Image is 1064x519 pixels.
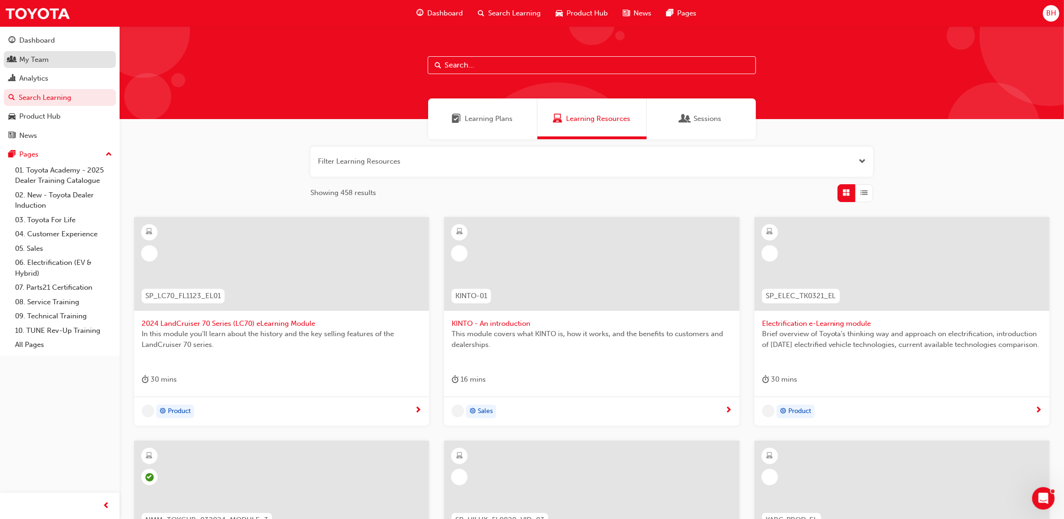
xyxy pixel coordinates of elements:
span: people-icon [8,56,15,64]
span: next-icon [725,406,732,415]
span: 2024 LandCruiser 70 Series (LC70) eLearning Module [142,318,422,329]
span: Brief overview of Toyota’s thinking way and approach on electrification, introduction of [DATE] e... [762,329,1042,350]
a: 07. Parts21 Certification [11,280,116,295]
a: KINTO-01KINTO - An introductionThis module covers what KINTO is, how it works, and the benefits t... [444,217,739,426]
span: Sessions [694,113,722,124]
span: prev-icon [103,500,110,512]
button: DashboardMy TeamAnalyticsSearch LearningProduct HubNews [4,30,116,146]
span: target-icon [469,406,476,418]
img: Trak [5,3,70,24]
a: SessionsSessions [647,98,756,139]
span: target-icon [780,406,786,418]
a: 05. Sales [11,241,116,256]
iframe: Intercom live chat [1032,487,1055,510]
span: duration-icon [452,374,459,385]
input: Search... [428,56,756,74]
span: next-icon [1035,406,1042,415]
a: SP_LC70_FL1123_EL012024 LandCruiser 70 Series (LC70) eLearning ModuleIn this module you'll learn ... [134,217,429,426]
span: Learning Resources [553,113,562,124]
span: target-icon [159,406,166,418]
span: guage-icon [416,8,423,19]
span: next-icon [415,406,422,415]
span: undefined-icon [142,405,154,417]
button: BH [1043,5,1059,22]
a: search-iconSearch Learning [470,4,548,23]
span: In this module you'll learn about the history and the key selling features of the LandCruiser 70 ... [142,329,422,350]
span: car-icon [8,113,15,121]
a: Learning PlansLearning Plans [428,98,537,139]
span: learningResourceType_ELEARNING-icon [766,226,773,238]
span: Sessions [681,113,690,124]
span: duration-icon [762,374,769,385]
div: Product Hub [19,111,60,122]
a: 01. Toyota Academy - 2025 Dealer Training Catalogue [11,163,116,188]
span: KINTO - An introduction [452,318,732,329]
a: news-iconNews [615,4,659,23]
div: My Team [19,54,49,65]
a: 02. New - Toyota Dealer Induction [11,188,116,213]
span: Product [788,406,811,417]
span: Product [168,406,191,417]
a: 04. Customer Experience [11,227,116,241]
span: This module covers what KINTO is, how it works, and the benefits to customers and dealerships. [452,329,732,350]
span: duration-icon [142,374,149,385]
a: Analytics [4,70,116,87]
span: News [634,8,651,19]
a: 09. Technical Training [11,309,116,323]
span: car-icon [556,8,563,19]
div: Analytics [19,73,48,84]
span: Pages [677,8,696,19]
button: Open the filter [859,156,866,167]
span: chart-icon [8,75,15,83]
span: news-icon [623,8,630,19]
span: search-icon [478,8,484,19]
span: search-icon [8,94,15,102]
span: up-icon [106,149,112,161]
span: SP_ELEC_TK0321_EL [766,291,836,301]
a: pages-iconPages [659,4,704,23]
span: List [861,188,868,198]
span: learningRecordVerb_PASS-icon [145,473,154,481]
button: Pages [4,146,116,163]
span: guage-icon [8,37,15,45]
span: KINTO-01 [455,291,487,301]
span: Learning Plans [452,113,461,124]
span: undefined-icon [452,405,464,417]
a: All Pages [11,338,116,352]
a: car-iconProduct Hub [548,4,615,23]
div: Dashboard [19,35,55,46]
a: Dashboard [4,32,116,49]
span: learningResourceType_ELEARNING-icon [766,450,773,462]
span: undefined-icon [762,405,775,417]
span: Electrification e-Learning module [762,318,1042,329]
div: 16 mins [452,374,486,385]
span: Learning Plans [465,113,513,124]
a: Search Learning [4,89,116,106]
span: Search [435,60,441,71]
span: Dashboard [427,8,463,19]
div: Pages [19,149,38,160]
span: learningResourceType_ELEARNING-icon [146,450,153,462]
span: learningResourceType_ELEARNING-icon [456,450,463,462]
span: SP_LC70_FL1123_EL01 [145,291,221,301]
a: guage-iconDashboard [409,4,470,23]
a: News [4,127,116,144]
span: Sales [478,406,493,417]
a: Learning ResourcesLearning Resources [537,98,647,139]
span: Learning Resources [566,113,630,124]
a: SP_ELEC_TK0321_ELElectrification e-Learning moduleBrief overview of Toyota’s thinking way and app... [755,217,1049,426]
a: My Team [4,51,116,68]
span: Showing 458 results [310,188,376,198]
span: Search Learning [488,8,541,19]
span: BH [1046,8,1056,19]
a: 06. Electrification (EV & Hybrid) [11,256,116,280]
span: Product Hub [566,8,608,19]
div: 30 mins [142,374,177,385]
span: Grid [843,188,850,198]
span: learningResourceType_ELEARNING-icon [146,226,153,238]
a: 08. Service Training [11,295,116,309]
span: news-icon [8,132,15,140]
